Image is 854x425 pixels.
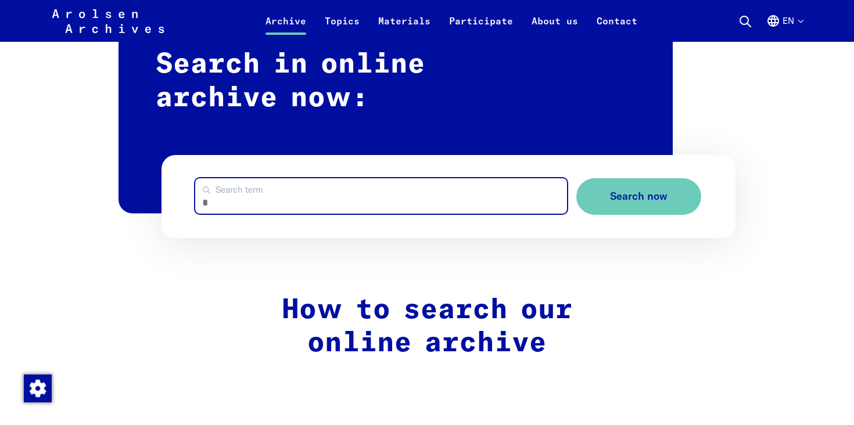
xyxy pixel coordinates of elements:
[24,374,52,402] img: Change consent
[119,25,673,214] h2: Search in online archive now:
[181,294,673,361] h2: How to search our online archive
[315,14,369,42] a: Topics
[256,14,315,42] a: Archive
[766,14,803,42] button: English, language selection
[522,14,587,42] a: About us
[256,7,647,35] nav: Primary
[576,178,701,215] button: Search now
[440,14,522,42] a: Participate
[610,190,668,203] span: Search now
[23,374,51,402] div: Change consent
[369,14,440,42] a: Materials
[587,14,647,42] a: Contact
